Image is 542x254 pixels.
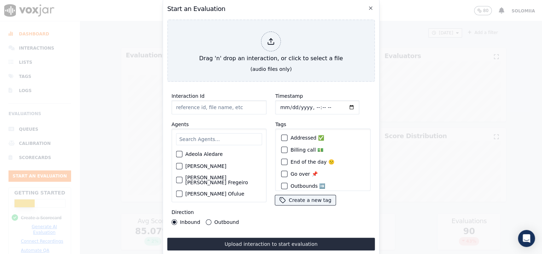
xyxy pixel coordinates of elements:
div: Drag 'n' drop an interaction, or click to select a file [196,29,346,66]
button: Drag 'n' drop an interaction, or click to select a file (audio files only) [167,19,375,82]
label: Timestamp [275,93,303,99]
input: reference id, file name, etc [172,100,267,114]
label: Outbounds ➡️ [290,184,325,188]
div: (audio files only) [250,66,292,73]
h2: Start an Evaluation [167,4,375,14]
label: [PERSON_NAME] Ofulue [185,191,244,196]
label: Adeola Aledare [185,152,223,157]
label: [PERSON_NAME] [185,164,226,169]
label: Inbound [180,220,200,225]
label: Addressed ✅ [290,135,324,140]
label: Billing call 💵 [290,147,323,152]
button: Create a new tag [275,195,335,205]
label: Interaction Id [172,93,204,99]
label: End of the day 🙁 [290,159,334,164]
label: Agents [172,122,189,127]
label: [PERSON_NAME] [PERSON_NAME] Fregeiro [185,175,262,185]
button: Upload interaction to start evaluation [167,238,375,250]
input: Search Agents... [176,133,262,145]
label: Tags [275,122,286,127]
div: Open Intercom Messenger [518,230,535,247]
label: Outbound [214,220,239,225]
label: Go over 📌 [290,171,318,176]
label: Direction [172,209,194,215]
